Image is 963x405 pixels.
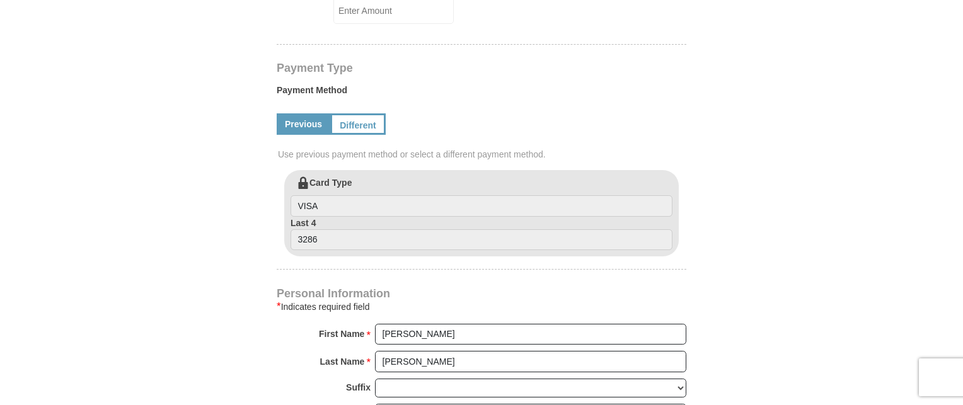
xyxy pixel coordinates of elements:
strong: First Name [319,325,364,343]
strong: Last Name [320,353,365,370]
input: Card Type [291,195,672,217]
div: Indicates required field [277,299,686,314]
input: Last 4 [291,229,672,251]
label: Card Type [291,176,672,217]
strong: Suffix [346,379,371,396]
a: Previous [277,113,330,135]
span: Use previous payment method or select a different payment method. [278,148,688,161]
h4: Payment Type [277,63,686,73]
label: Last 4 [291,217,672,251]
label: Payment Method [277,84,686,103]
h4: Personal Information [277,288,686,299]
a: Different [330,113,386,135]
